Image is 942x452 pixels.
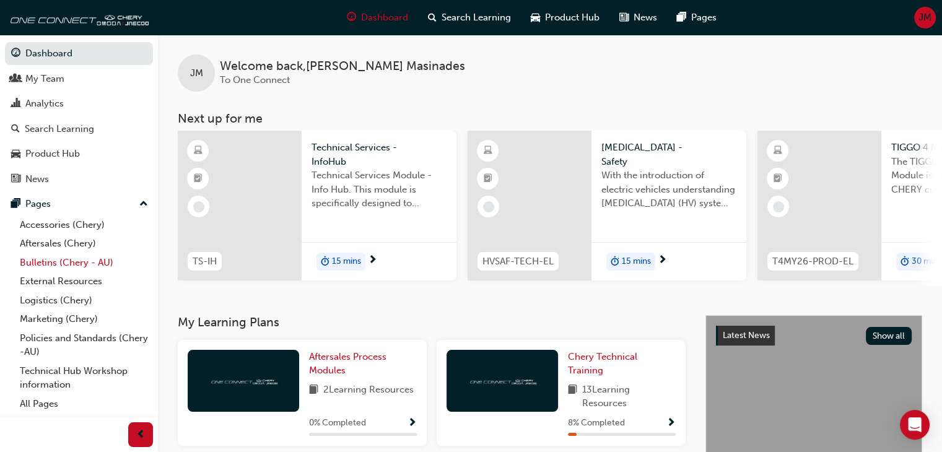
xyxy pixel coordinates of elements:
[309,350,417,378] a: Aftersales Process Modules
[15,234,153,253] a: Aftersales (Chery)
[15,394,153,414] a: All Pages
[483,201,494,212] span: learningRecordVerb_NONE-icon
[716,326,912,346] a: Latest NewsShow all
[15,291,153,310] a: Logistics (Chery)
[5,42,153,65] a: Dashboard
[484,143,492,159] span: learningResourceType_ELEARNING-icon
[337,5,418,30] a: guage-iconDashboard
[601,141,736,168] span: [MEDICAL_DATA] - Safety
[178,315,686,329] h3: My Learning Plans
[323,383,414,398] span: 2 Learning Resources
[309,351,386,376] span: Aftersales Process Modules
[666,418,676,429] span: Show Progress
[194,171,203,187] span: booktick-icon
[25,197,51,211] div: Pages
[158,111,942,126] h3: Next up for me
[25,147,80,161] div: Product Hub
[220,74,290,85] span: To One Connect
[568,383,577,411] span: book-icon
[321,254,329,270] span: duration-icon
[25,72,64,86] div: My Team
[609,5,667,30] a: news-iconNews
[15,272,153,291] a: External Resources
[309,416,366,430] span: 0 % Completed
[773,201,784,212] span: learningRecordVerb_NONE-icon
[900,410,930,440] div: Open Intercom Messenger
[25,122,94,136] div: Search Learning
[6,5,149,30] img: oneconnect
[611,254,619,270] span: duration-icon
[11,98,20,110] span: chart-icon
[918,11,931,25] span: JM
[658,255,667,266] span: next-icon
[484,171,492,187] span: booktick-icon
[361,11,408,25] span: Dashboard
[136,427,146,443] span: prev-icon
[15,253,153,272] a: Bulletins (Chery - AU)
[368,255,377,266] span: next-icon
[568,351,637,376] span: Chery Technical Training
[309,383,318,398] span: book-icon
[312,141,447,168] span: Technical Services - InfoHub
[531,10,540,25] span: car-icon
[408,415,417,431] button: Show Progress
[25,97,64,111] div: Analytics
[677,10,686,25] span: pages-icon
[601,168,736,211] span: With the introduction of electric vehicles understanding [MEDICAL_DATA] (HV) systems is critical ...
[568,350,676,378] a: Chery Technical Training
[428,10,437,25] span: search-icon
[545,11,600,25] span: Product Hub
[691,11,717,25] span: Pages
[11,48,20,59] span: guage-icon
[25,172,49,186] div: News
[11,124,20,135] span: search-icon
[193,201,204,212] span: learningRecordVerb_NONE-icon
[5,193,153,215] button: Pages
[190,66,203,80] span: JM
[468,131,746,280] a: HVSAF-TECH-EL[MEDICAL_DATA] - SafetyWith the introduction of electric vehicles understanding [MED...
[774,143,782,159] span: learningResourceType_ELEARNING-icon
[442,11,511,25] span: Search Learning
[667,5,726,30] a: pages-iconPages
[582,383,676,411] span: 13 Learning Resources
[772,254,853,269] span: T4MY26-PROD-EL
[178,131,456,280] a: TS-IHTechnical Services - InfoHubTechnical Services Module - Info Hub. This module is specificall...
[634,11,657,25] span: News
[332,254,361,269] span: 15 mins
[15,362,153,394] a: Technical Hub Workshop information
[220,59,465,74] span: Welcome back , [PERSON_NAME] Masinades
[901,254,909,270] span: duration-icon
[15,329,153,362] a: Policies and Standards (Chery -AU)
[482,254,554,269] span: HVSAF-TECH-EL
[408,418,417,429] span: Show Progress
[5,142,153,165] a: Product Hub
[619,10,629,25] span: news-icon
[139,196,148,212] span: up-icon
[521,5,609,30] a: car-iconProduct Hub
[723,330,770,341] span: Latest News
[468,375,536,386] img: oneconnect
[774,171,782,187] span: booktick-icon
[209,375,277,386] img: oneconnect
[11,199,20,210] span: pages-icon
[15,310,153,329] a: Marketing (Chery)
[11,174,20,185] span: news-icon
[11,74,20,85] span: people-icon
[193,254,217,269] span: TS-IH
[312,168,447,211] span: Technical Services Module - Info Hub. This module is specifically designed to address the require...
[622,254,651,269] span: 15 mins
[866,327,912,345] button: Show all
[11,149,20,160] span: car-icon
[5,168,153,191] a: News
[418,5,521,30] a: search-iconSearch Learning
[15,215,153,235] a: Accessories (Chery)
[568,416,625,430] span: 8 % Completed
[912,254,941,269] span: 30 mins
[5,40,153,193] button: DashboardMy TeamAnalyticsSearch LearningProduct HubNews
[5,92,153,115] a: Analytics
[914,7,936,28] button: JM
[5,67,153,90] a: My Team
[347,10,356,25] span: guage-icon
[666,415,676,431] button: Show Progress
